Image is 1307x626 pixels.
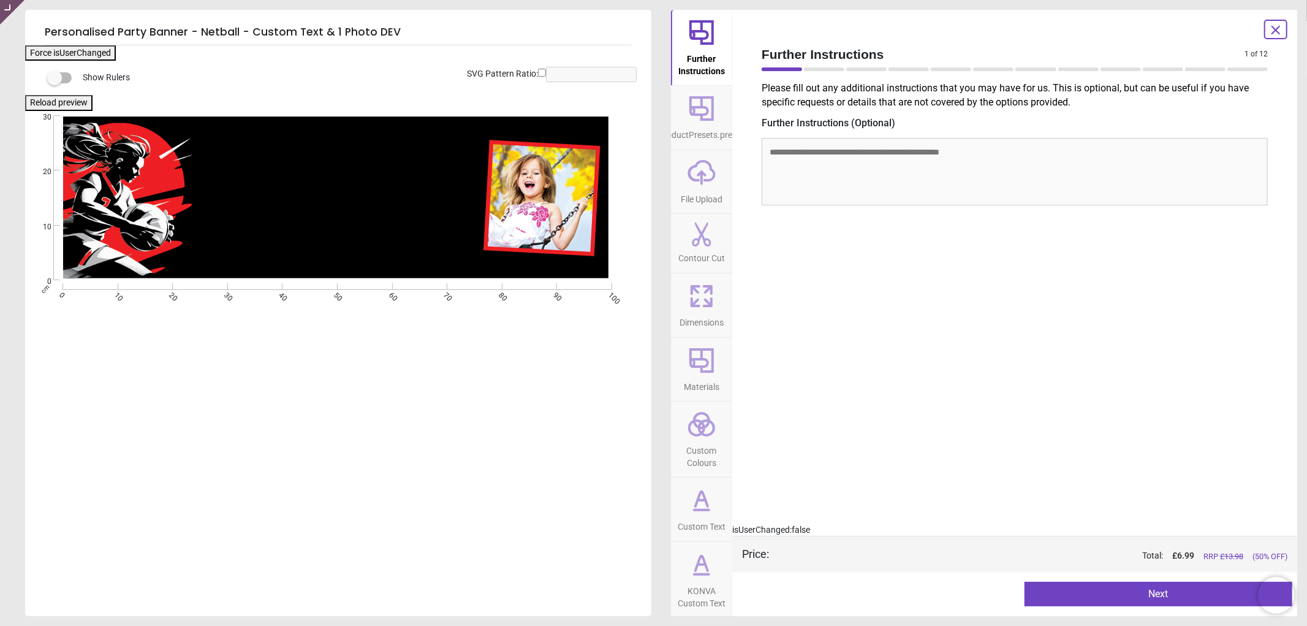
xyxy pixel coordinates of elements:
div: Show Rulers [55,71,651,85]
iframe: Brevo live chat [1258,577,1295,614]
button: productPresets.preset [671,86,732,150]
span: 70 [441,291,449,299]
span: RRP [1203,551,1243,562]
button: Custom Colours [671,402,732,477]
span: productPresets.preset [659,123,744,142]
span: 10 [28,222,51,232]
button: Dimensions [671,273,732,337]
span: 20 [167,291,175,299]
span: £ [1172,550,1194,562]
h5: Personalised Party Banner - Netball - Custom Text & 1 Photo DEV [45,20,632,45]
span: 80 [496,291,504,299]
span: 6.99 [1177,551,1194,560]
button: File Upload [671,150,732,214]
span: 1 of 12 [1244,49,1268,59]
span: KONVA Custom Text [672,579,731,609]
label: SVG Pattern Ratio: [467,68,538,80]
span: Contour Cut [678,246,725,265]
button: Next [1025,582,1292,606]
span: Dimensions [680,311,724,329]
button: Contour Cut [671,214,732,273]
span: 40 [277,291,285,299]
span: 90 [551,291,559,299]
button: Reload preview [25,95,93,111]
span: 50 [331,291,339,299]
div: Total: [787,550,1287,562]
button: Further Instructions [671,10,732,85]
span: (50% OFF) [1252,551,1287,562]
span: 0 [57,291,65,299]
button: Custom Text [671,478,732,541]
span: Further Instructions [672,47,731,77]
span: Materials [684,375,719,394]
button: KONVA Custom Text [671,542,732,617]
button: Force isUserChanged [25,45,116,61]
span: £ 13.98 [1220,552,1243,561]
span: Custom Text [678,515,725,533]
label: Further Instructions (Optional) [762,116,1268,130]
span: 0 [28,277,51,287]
span: cm [40,284,51,295]
p: Please fill out any additional instructions that you may have for us. This is optional, but can b... [762,82,1278,109]
span: 100 [606,291,614,299]
span: Further Instructions [762,45,1244,63]
span: 60 [387,291,395,299]
span: 20 [28,167,51,177]
div: isUserChanged: false [732,524,1297,536]
span: 30 [222,291,230,299]
button: Materials [671,338,732,402]
span: 30 [28,112,51,123]
span: Custom Colours [672,439,731,469]
span: 10 [112,291,120,299]
span: File Upload [681,188,722,206]
div: Price : [742,546,769,562]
